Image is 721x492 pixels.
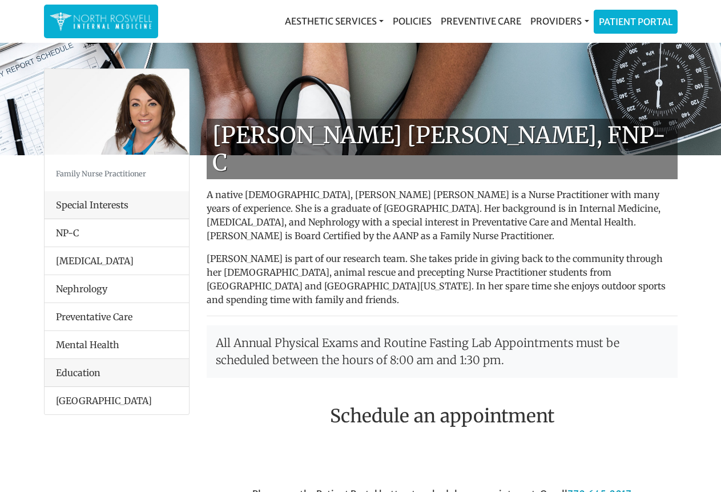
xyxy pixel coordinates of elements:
[56,169,146,178] small: Family Nurse Practitioner
[45,275,189,303] li: Nephrology
[45,303,189,331] li: Preventative Care
[45,330,189,359] li: Mental Health
[207,325,678,378] p: All Annual Physical Exams and Routine Fasting Lab Appointments must be scheduled between the hour...
[280,10,388,33] a: Aesthetic Services
[45,247,189,275] li: [MEDICAL_DATA]
[45,191,189,219] div: Special Interests
[207,188,678,243] p: A native [DEMOGRAPHIC_DATA], [PERSON_NAME] [PERSON_NAME] is a Nurse Practitioner with many years ...
[207,405,678,427] h2: Schedule an appointment
[388,10,436,33] a: Policies
[45,359,189,387] div: Education
[436,10,526,33] a: Preventive Care
[526,10,593,33] a: Providers
[207,252,678,307] p: [PERSON_NAME] is part of our research team. She takes pride in giving back to the community throu...
[594,10,677,33] a: Patient Portal
[50,10,152,33] img: North Roswell Internal Medicine
[45,219,189,247] li: NP-C
[45,69,189,155] img: Keela Weeks Leger, FNP-C
[207,119,678,179] h1: [PERSON_NAME] [PERSON_NAME], FNP-C
[45,387,189,414] li: [GEOGRAPHIC_DATA]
